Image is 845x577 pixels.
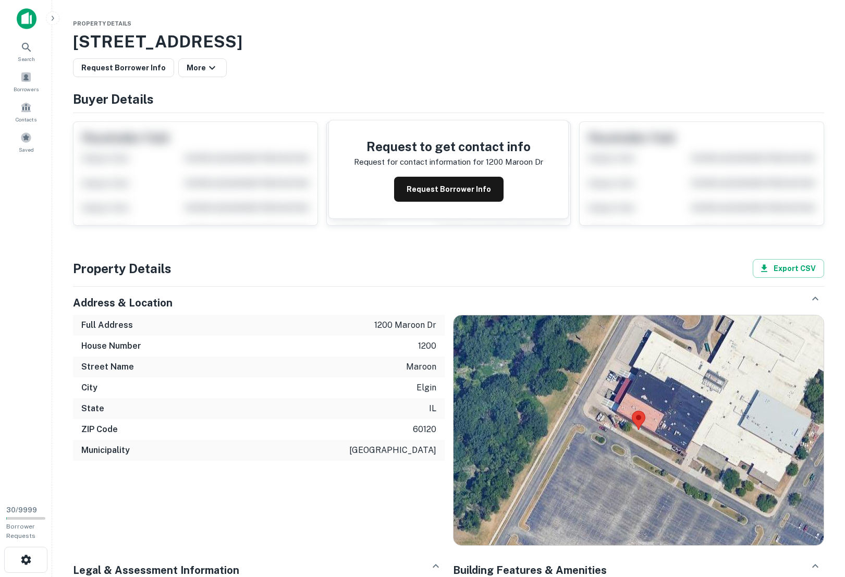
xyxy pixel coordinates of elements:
[3,128,49,156] a: Saved
[6,506,37,514] span: 30 / 9999
[3,37,49,65] a: Search
[486,156,543,168] p: 1200 maroon dr
[73,90,824,108] h4: Buyer Details
[14,85,39,93] span: Borrowers
[3,67,49,95] a: Borrowers
[6,523,35,539] span: Borrower Requests
[16,115,36,124] span: Contacts
[406,361,436,373] p: maroon
[81,402,104,415] h6: State
[793,494,845,544] iframe: Chat Widget
[73,259,172,278] h4: Property Details
[81,423,118,436] h6: ZIP Code
[73,20,131,27] span: Property Details
[81,340,141,352] h6: House Number
[73,58,174,77] button: Request Borrower Info
[81,361,134,373] h6: Street Name
[354,156,484,168] p: Request for contact information for
[417,382,436,394] p: elgin
[81,382,97,394] h6: City
[753,259,824,278] button: Export CSV
[413,423,436,436] p: 60120
[73,29,824,54] h3: [STREET_ADDRESS]
[19,145,34,154] span: Saved
[17,8,36,29] img: capitalize-icon.png
[349,444,436,457] p: [GEOGRAPHIC_DATA]
[178,58,227,77] button: More
[18,55,35,63] span: Search
[418,340,436,352] p: 1200
[81,444,130,457] h6: Municipality
[429,402,436,415] p: il
[73,295,173,311] h5: Address & Location
[81,319,133,332] h6: Full Address
[3,97,49,126] a: Contacts
[354,137,543,156] h4: Request to get contact info
[374,319,436,332] p: 1200 maroon dr
[394,177,504,202] button: Request Borrower Info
